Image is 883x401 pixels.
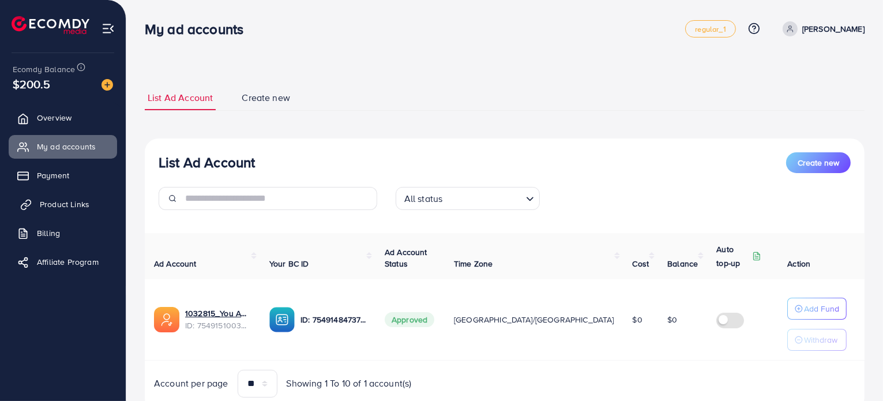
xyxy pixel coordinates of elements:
img: ic-ads-acc.e4c84228.svg [154,307,179,332]
a: regular_1 [685,20,735,38]
span: My ad accounts [37,141,96,152]
a: My ad accounts [9,135,117,158]
a: Product Links [9,193,117,216]
input: Search for option [446,188,521,207]
img: menu [102,22,115,35]
button: Withdraw [787,329,847,351]
span: Payment [37,170,69,181]
img: ic-ba-acc.ded83a64.svg [269,307,295,332]
button: Create new [786,152,851,173]
span: Ecomdy Balance [13,63,75,75]
span: Approved [385,312,434,327]
span: ID: 7549151003606745104 [185,320,251,331]
span: Create new [798,157,839,168]
span: $200.5 [13,76,50,92]
span: Ad Account [154,258,197,269]
a: [PERSON_NAME] [778,21,865,36]
a: Affiliate Program [9,250,117,273]
iframe: Chat [834,349,874,392]
span: Showing 1 To 10 of 1 account(s) [287,377,412,390]
span: All status [402,190,445,207]
span: Overview [37,112,72,123]
span: Billing [37,227,60,239]
p: Auto top-up [716,242,750,270]
h3: List Ad Account [159,154,255,171]
span: Ad Account Status [385,246,427,269]
span: $0 [633,314,642,325]
span: Your BC ID [269,258,309,269]
span: Balance [667,258,698,269]
span: Create new [242,91,290,104]
span: Time Zone [454,258,493,269]
span: Account per page [154,377,228,390]
p: Add Fund [804,302,839,316]
p: Withdraw [804,333,837,347]
span: regular_1 [695,25,726,33]
img: logo [12,16,89,34]
div: <span class='underline'>1032815_You And Me ECOMDY_1757673778601</span></br>7549151003606745104 [185,308,251,331]
span: List Ad Account [148,91,213,104]
span: Product Links [40,198,89,210]
a: Overview [9,106,117,129]
p: ID: 7549148473782747152 [300,313,366,327]
a: Payment [9,164,117,187]
div: Search for option [396,187,540,210]
span: Cost [633,258,649,269]
img: image [102,79,113,91]
button: Add Fund [787,298,847,320]
h3: My ad accounts [145,21,253,38]
span: $0 [667,314,677,325]
span: Affiliate Program [37,256,99,268]
span: [GEOGRAPHIC_DATA]/[GEOGRAPHIC_DATA] [454,314,614,325]
p: [PERSON_NAME] [802,22,865,36]
a: Billing [9,222,117,245]
span: Action [787,258,810,269]
a: 1032815_You And Me ECOMDY_1757673778601 [185,308,251,319]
